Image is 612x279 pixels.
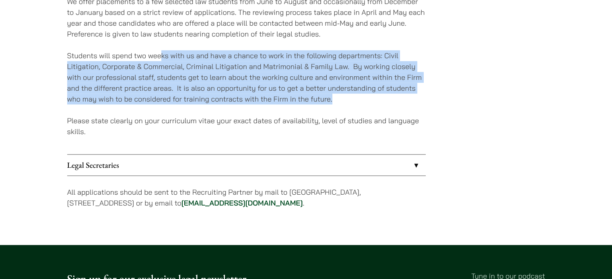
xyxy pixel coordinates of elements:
[67,155,426,175] a: Legal Secretaries
[67,115,426,137] p: Please state clearly on your curriculum vitae your exact dates of availability, level of studies ...
[67,187,426,208] p: All applications should be sent to the Recruiting Partner by mail to [GEOGRAPHIC_DATA], [STREET_A...
[181,198,303,208] a: [EMAIL_ADDRESS][DOMAIN_NAME]
[67,50,426,104] p: Students will spend two weeks with us and have a chance to work in the following departments: Civ...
